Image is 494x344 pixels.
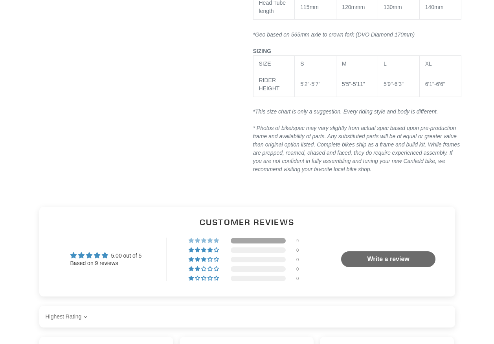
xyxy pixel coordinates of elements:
span: 120mmm [342,4,365,10]
div: SIZE [259,60,289,68]
div: 5'5"-5'11" [342,80,372,88]
div: 6'1"-6'6" [425,80,455,88]
select: Sort dropdown [46,309,90,325]
td: S [295,55,336,72]
a: Write a review [341,251,435,267]
div: 5'2"-5'7" [300,80,331,88]
span: * Photos of bike/spec may vary slightly from actual spec based upon pre-production frame and avai... [253,125,460,172]
div: XL [425,60,455,68]
div: 100% (9) reviews with 5 star rating [189,238,220,243]
span: *Geo based on 565mm axle to crown fork (DVO Diamond 170mm) [253,31,415,38]
span: SIZING [253,48,272,54]
div: RIDER HEIGHT [259,76,289,93]
span: 5.00 out of 5 [111,253,141,259]
div: L [384,60,414,68]
div: Based on 9 reviews [70,260,142,267]
em: *This size chart is only a suggestion. Every riding style and body is different. [253,108,438,115]
div: M [342,60,372,68]
span: 130mm [384,4,402,10]
h2: Customer Reviews [46,216,449,228]
span: 140mm [425,4,444,10]
div: 5'9"-6'3" [384,80,414,88]
div: Average rating is 5.00 stars [70,251,142,260]
div: 9 [296,238,306,243]
span: 115mm [300,4,319,10]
